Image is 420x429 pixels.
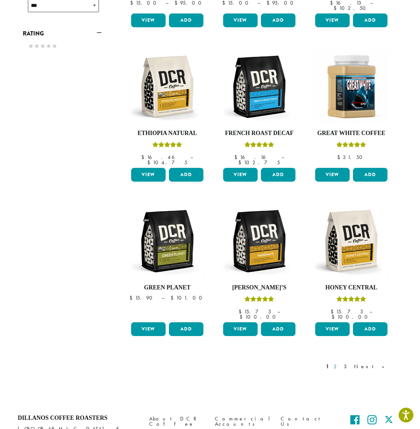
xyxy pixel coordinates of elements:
[190,154,193,161] span: –
[261,168,295,182] button: Add
[314,49,389,165] a: Great White CoffeeRated 5.00 out of 5 $31.50
[131,322,166,336] a: View
[332,313,371,320] bdi: 100.00
[169,168,203,182] button: Add
[239,308,271,315] bdi: 15.75
[222,130,297,137] h4: French Roast Decaf
[129,203,205,320] a: Green Planet
[314,203,389,279] img: DCR-12oz-Honey-Central-Stock-scaled.png
[337,154,343,161] span: $
[149,415,205,429] a: About DCR Coffee
[353,322,387,336] button: Add
[334,5,339,11] span: $
[18,415,139,422] h4: Dillanos Coffee Roasters
[129,49,205,124] img: DCR-12oz-FTO-Ethiopia-Natural-Stock-scaled.png
[147,159,153,166] span: $
[222,49,297,165] a: French Roast DecafRated 5.00 out of 5
[369,308,372,315] span: –
[325,363,330,371] a: 1
[334,5,369,11] bdi: 102.50
[169,13,203,27] button: Add
[223,168,258,182] a: View
[52,41,58,51] span: ★
[34,41,40,51] span: ★
[238,159,280,166] bdi: 102.75
[331,308,363,315] bdi: 15.75
[337,154,365,161] bdi: 31.50
[223,13,258,27] a: View
[141,154,184,161] bdi: 16.46
[331,308,336,315] span: $
[222,203,297,320] a: [PERSON_NAME]’sRated 5.00 out of 5
[147,159,187,166] bdi: 104.75
[152,141,182,151] div: Rated 5.00 out of 5
[169,322,203,336] button: Add
[141,154,147,161] span: $
[332,313,337,320] span: $
[240,313,245,320] span: $
[337,141,366,151] div: Rated 5.00 out of 5
[240,313,279,320] bdi: 100.00
[131,13,166,27] a: View
[315,13,350,27] a: View
[314,130,389,137] h4: Great White Coffee
[261,322,295,336] button: Add
[277,308,280,315] span: –
[337,295,366,305] div: Rated 5.00 out of 5
[261,13,295,27] button: Add
[222,49,297,124] img: DCR-12oz-French-Roast-Decaf-Stock-scaled.png
[23,28,102,39] a: Rating
[234,154,275,161] bdi: 16.16
[129,294,155,301] bdi: 15.90
[353,168,387,182] button: Add
[28,41,34,51] span: ★
[40,41,46,51] span: ★
[238,159,244,166] span: $
[171,294,176,301] span: $
[129,130,205,137] h4: Ethiopia Natural
[129,203,205,279] img: DCR-12oz-FTO-Green-Planet-Stock-scaled.png
[129,49,205,165] a: Ethiopia NaturalRated 5.00 out of 5
[314,203,389,320] a: Honey CentralRated 5.00 out of 5
[129,284,205,291] h4: Green Planet
[171,294,205,301] bdi: 101.00
[314,49,389,124] img: Great_White_Ground_Espresso_2.png
[281,154,284,161] span: –
[129,294,135,301] span: $
[234,154,240,161] span: $
[131,168,166,182] a: View
[353,363,390,371] a: Next »
[222,284,297,291] h4: [PERSON_NAME]’s
[23,39,102,54] div: Rating
[245,141,274,151] div: Rated 5.00 out of 5
[215,415,271,429] a: Commercial Accounts
[315,322,350,336] a: View
[239,308,244,315] span: $
[46,41,52,51] span: ★
[315,168,350,182] a: View
[281,415,337,429] a: Contact Us
[222,203,297,279] img: DCR-12oz-Hannahs-Stock-scaled.png
[245,295,274,305] div: Rated 5.00 out of 5
[342,363,351,371] a: 3
[353,13,387,27] button: Add
[223,322,258,336] a: View
[314,284,389,291] h4: Honey Central
[162,294,164,301] span: –
[332,363,340,371] a: 2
